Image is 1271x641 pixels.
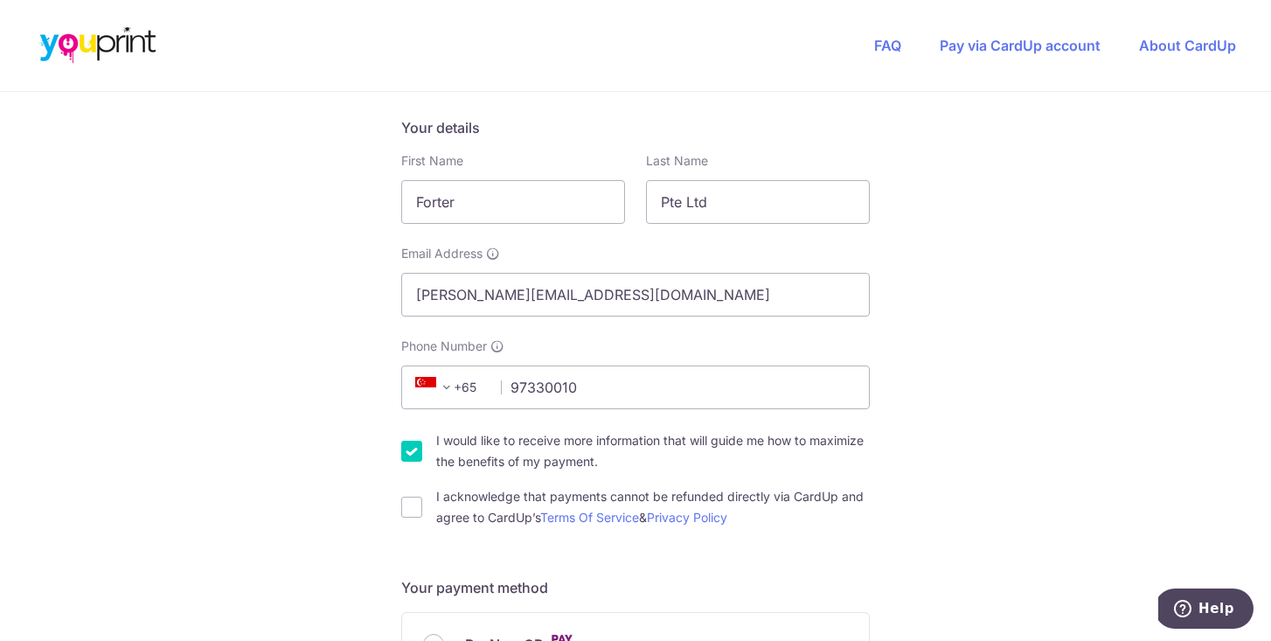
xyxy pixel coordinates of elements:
a: Privacy Policy [647,510,727,525]
label: I acknowledge that payments cannot be refunded directly via CardUp and agree to CardUp’s & [436,486,870,528]
span: Email Address [401,245,483,262]
input: Email address [401,273,870,317]
label: First Name [401,152,463,170]
input: First name [401,180,625,224]
span: +65 [415,377,457,398]
a: Terms Of Service [540,510,639,525]
a: FAQ [874,37,901,54]
input: Last name [646,180,870,224]
h5: Your payment method [401,577,870,598]
label: Last Name [646,152,708,170]
iframe: Opens a widget where you can find more information [1158,589,1254,632]
label: I would like to receive more information that will guide me how to maximize the benefits of my pa... [436,430,870,472]
span: +65 [410,377,489,398]
a: About CardUp [1139,37,1236,54]
h5: Your details [401,117,870,138]
span: Phone Number [401,338,487,355]
a: Pay via CardUp account [940,37,1101,54]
